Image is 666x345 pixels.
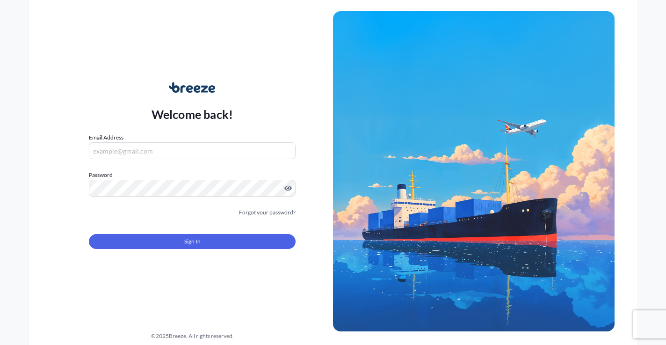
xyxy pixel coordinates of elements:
img: Ship illustration [333,11,615,331]
button: Show password [284,184,292,192]
button: Sign In [89,234,296,249]
div: © 2025 Breeze. All rights reserved. [51,331,333,341]
label: Password [89,170,296,180]
span: Sign In [184,237,201,246]
a: Forgot your password? [239,208,296,217]
input: example@gmail.com [89,142,296,159]
label: Email Address [89,133,123,142]
p: Welcome back! [152,107,233,122]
